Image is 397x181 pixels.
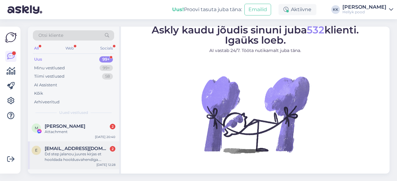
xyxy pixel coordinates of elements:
[152,24,359,46] span: Askly kaudu jõudis sinuni juba klienti. Igaüks loeb.
[45,151,115,162] div: Dd step jalanou juures kirjas et hooldada hooldusvahendiga. Millisega konkreetselt?
[34,56,42,62] div: Uus
[342,10,386,15] div: Hellyk pood
[34,65,65,71] div: Minu vestlused
[5,32,17,43] img: Askly Logo
[35,126,38,130] span: M
[172,6,242,13] div: Proovi tasuta juba täna:
[199,59,311,170] img: No Chat active
[99,56,113,62] div: 99+
[34,73,65,80] div: Tiimi vestlused
[34,99,60,105] div: Arhiveeritud
[96,162,115,167] div: [DATE] 12:28
[45,123,85,129] span: Maiken Truss
[172,6,184,12] b: Uus!
[279,4,316,15] div: Aktiivne
[35,148,38,153] span: e
[64,44,75,52] div: Web
[100,65,113,71] div: 99+
[34,82,57,88] div: AI Assistent
[110,146,115,152] div: 2
[59,110,88,115] span: Uued vestlused
[45,129,115,135] div: Attachment
[307,24,324,36] span: 532
[110,124,115,129] div: 2
[244,4,271,15] button: Emailid
[33,44,40,52] div: All
[152,47,359,54] p: AI vastab 24/7. Tööta nutikamalt juba täna.
[34,90,43,97] div: Kõik
[102,73,113,80] div: 58
[342,5,386,10] div: [PERSON_NAME]
[38,32,63,39] span: Otsi kliente
[95,135,115,139] div: [DATE] 20:40
[342,5,393,15] a: [PERSON_NAME]Hellyk pood
[99,44,114,52] div: Socials
[331,5,340,14] div: KK
[45,146,109,151] span: eveli.lehtsalu@gmail.com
